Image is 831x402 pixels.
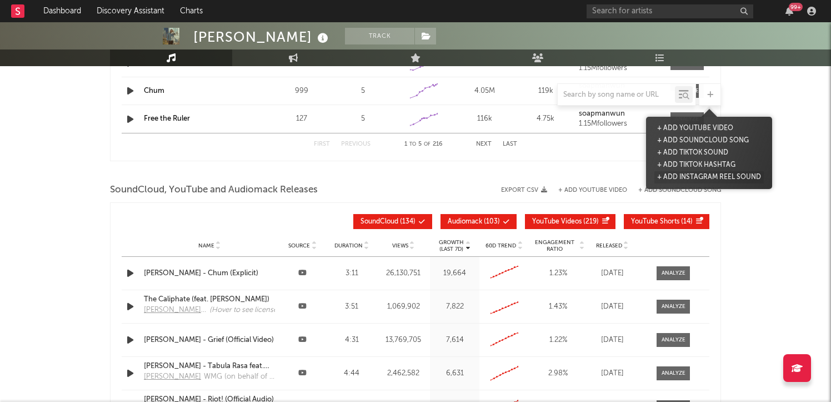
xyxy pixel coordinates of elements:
div: 1.15M followers [579,64,662,72]
div: 4:44 [330,368,374,379]
span: SoundCloud [361,219,398,225]
div: [DATE] [590,368,634,379]
div: WMG (on behalf of Warner Records Label); LatinAutor - [PERSON_NAME], LatinAutorPerf, UNIAO BRASIL... [204,371,275,383]
button: 99+ [785,7,793,16]
button: + Add TikTok Hashtag [654,159,738,171]
button: YouTube Shorts(14) [624,214,709,229]
span: Name [198,242,214,249]
div: 116k [457,113,513,125]
div: [DATE] [590,335,634,346]
strong: soapmanwun [579,82,625,90]
a: [PERSON_NAME] [144,371,204,386]
div: 4.75k [518,113,574,125]
div: 7,822 [433,301,477,312]
a: soapmanwun [579,82,662,90]
span: Source [288,242,310,249]
span: Released [596,242,622,249]
button: Audiomack(103) [440,214,517,229]
div: 5 [335,113,391,125]
button: + Add YouTube Video [654,122,736,135]
div: 2,462,582 [379,368,428,379]
div: + Add YouTube Video [654,122,764,135]
strong: soapmanwun [579,110,625,117]
div: (Hover to see licensed songs) [209,305,301,316]
button: + Add YouTube Video [558,187,627,193]
span: YouTube Shorts [631,219,679,225]
button: + Add SoundCloud Song [627,187,721,193]
button: Previous [341,141,371,147]
input: Search by song name or URL [558,91,675,100]
div: 3:51 [330,301,374,312]
button: SoundCloud(134) [353,214,432,229]
span: YouTube Videos [532,219,582,225]
button: Track [345,28,414,44]
a: [PERSON_NAME] - Topic [144,305,209,319]
div: 1,069,902 [379,301,428,312]
span: 60D Trend [485,242,516,249]
div: [DATE] [590,301,634,312]
div: [PERSON_NAME] [193,28,331,46]
a: Free the Ruler [144,115,190,122]
button: + Add TikTok Sound [654,147,731,159]
span: of [424,142,430,147]
span: Views [392,242,408,249]
input: Search for artists [587,4,753,18]
span: ( 219 ) [532,219,599,225]
a: The Caliphate (feat. [PERSON_NAME]) [144,294,275,305]
button: YouTube Videos(219) [525,214,615,229]
button: + Add SoundCloud Song [654,135,752,147]
div: 6,631 [433,368,477,379]
div: 99 + [789,3,803,11]
div: 4:31 [330,335,374,346]
div: + Add YouTube Video [547,187,627,193]
div: 3:11 [330,268,374,279]
a: [PERSON_NAME] - Chum (Explicit) [144,268,275,279]
div: 26,130,751 [379,268,428,279]
div: [DATE] [590,268,634,279]
span: to [409,142,416,147]
div: 1.43 % [532,301,584,312]
div: 19,664 [433,268,477,279]
span: ( 134 ) [361,219,416,225]
div: 13,769,705 [379,335,428,346]
button: Next [476,141,492,147]
button: + Add SoundCloud Song [638,187,721,193]
span: Engagement Ratio [532,239,578,252]
a: [PERSON_NAME] - Tabula Rasa feat. [PERSON_NAME] (Official Video) [144,361,275,372]
a: soapmanwun [579,110,662,118]
a: 2010 [144,59,160,67]
a: [PERSON_NAME] - Grief (Official Video) [144,335,275,346]
p: Growth [439,239,464,246]
p: (Last 7d) [439,246,464,252]
button: Export CSV [501,187,547,193]
div: 2.98 % [532,368,584,379]
div: 1.23 % [532,268,584,279]
span: ( 14 ) [631,219,693,225]
div: 7,614 [433,335,477,346]
span: Audiomack [448,219,482,225]
button: First [314,141,330,147]
span: ( 103 ) [448,219,500,225]
button: + Add Instagram Reel Sound [654,171,764,183]
button: Last [503,141,517,147]
div: 127 [274,113,329,125]
div: 1.15M followers [579,120,662,128]
div: 1 5 216 [393,138,454,151]
span: Duration [334,242,363,249]
span: SoundCloud, YouTube and Audiomack Releases [110,183,318,197]
div: 1.22 % [532,335,584,346]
